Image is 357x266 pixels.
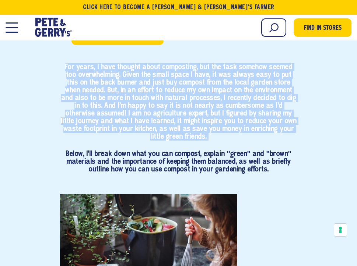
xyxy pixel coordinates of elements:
[261,18,286,37] input: Search
[334,224,347,236] button: Your consent preferences for tracking technologies
[60,150,297,173] h4: Below, I'll break down what you can compost, explain "green" and "brown" materials and the import...
[60,63,297,141] h4: For years, I have thought about composting, but the task somehow seemed too overwhelming. Given t...
[304,24,342,33] span: Find in Stores
[6,22,18,33] button: Open Mobile Menu Modal Dialog
[294,18,351,37] a: Find in Stores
